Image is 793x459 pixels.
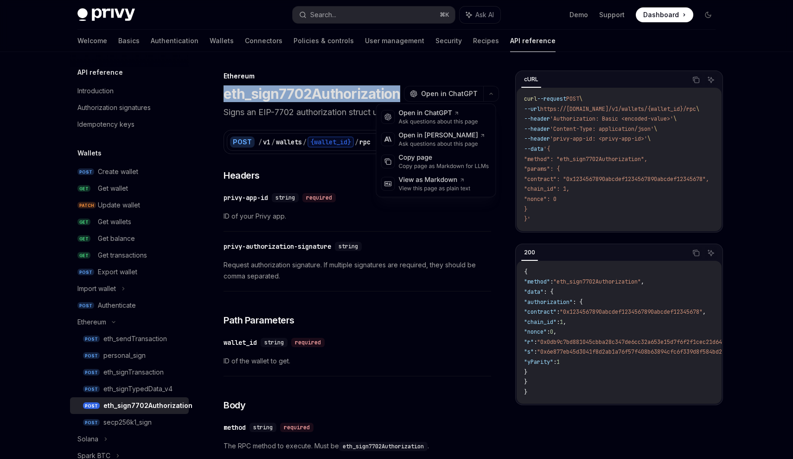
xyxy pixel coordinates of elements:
span: : [534,348,537,356]
span: ⌘ K [440,11,449,19]
span: --request [537,95,566,103]
div: required [302,193,336,202]
span: } [524,388,527,396]
div: wallets [276,137,302,147]
span: "method" [524,278,550,285]
span: "method": "eth_sign7702Authorization", [524,155,647,163]
div: Authenticate [98,300,136,311]
span: "nonce" [524,328,547,336]
div: v1 [263,137,270,147]
span: --header [524,135,550,142]
h5: Wallets [77,148,102,159]
div: Get balance [98,233,135,244]
a: GETGet wallets [70,213,189,230]
div: Get wallets [98,216,131,227]
button: Ask AI [705,247,717,259]
span: Headers [224,169,260,182]
div: / [303,137,307,147]
span: string [253,424,273,431]
div: View this page as plain text [399,185,471,192]
span: --header [524,115,550,123]
span: string [264,339,284,346]
span: 'Authorization: Basic <encoded-value>' [550,115,673,123]
span: "authorization" [524,298,573,306]
button: Copy the contents from the code block [690,247,702,259]
a: POSTAuthenticate [70,297,189,314]
div: required [291,338,325,347]
span: "data" [524,288,544,296]
div: eth_signTypedData_v4 [103,383,173,394]
span: GET [77,219,90,226]
div: secp256k1_sign [103,417,152,428]
span: POST [83,352,100,359]
div: Authorization signatures [77,102,151,113]
a: Dashboard [636,7,693,22]
a: Idempotency keys [70,116,189,133]
a: POSTsecp256k1_sign [70,414,189,431]
span: "contract" [524,308,556,316]
span: ID of the wallet to get. [224,356,491,367]
span: \ [673,115,677,123]
p: Signs an EIP-7702 authorization struct using the wallet’s private key. [224,106,491,119]
span: } [524,368,527,376]
span: --header [524,125,550,133]
span: , [641,278,644,285]
a: API reference [510,30,556,52]
span: "0x6e877eb45d3041f8d2ab1a76f57f408b63894cfc6f339d8f584bd26efceae308" [537,348,758,356]
code: eth_sign7702Authorization [339,442,428,451]
span: --url [524,105,540,113]
span: 1 [560,318,563,326]
span: POST [566,95,579,103]
a: Basics [118,30,140,52]
div: 200 [521,247,538,258]
div: Ethereum [224,71,491,81]
span: , [553,328,556,336]
div: Copy page [399,153,489,162]
div: Introduction [77,85,114,97]
div: Get transactions [98,250,147,261]
a: POSTeth_sign7702Authorization [70,397,189,414]
div: Open in ChatGPT [399,109,478,118]
span: ID of your Privy app. [224,211,491,222]
span: POST [83,336,100,343]
span: 'Content-Type: application/json' [550,125,654,133]
span: "nonce": 0 [524,195,556,203]
a: Welcome [77,30,107,52]
div: Search... [310,9,336,20]
span: "contract": "0x1234567890abcdef1234567890abcdef12345678", [524,175,709,183]
button: Ask AI [705,74,717,86]
span: "params": { [524,165,560,173]
div: / [258,137,262,147]
span: : [534,338,537,346]
span: 'privy-app-id: <privy-app-id>' [550,135,647,142]
span: "0x0db9c7bd881045cbba28c347de6cc32a653e15d7f6f2f1cec21d645f402a6419" [537,338,758,346]
button: Copy the contents from the code block [690,74,702,86]
a: Authentication [151,30,198,52]
div: personal_sign [103,350,146,361]
span: GET [77,235,90,242]
div: View as Markdown [399,175,471,185]
a: Introduction [70,83,189,99]
span: "r" [524,338,534,346]
span: : [556,308,560,316]
span: , [703,308,706,316]
h1: eth_sign7702Authorization [224,85,400,102]
a: Recipes [473,30,499,52]
span: Open in ChatGPT [421,89,478,98]
span: The RPC method to execute. Must be . [224,440,491,452]
div: Get wallet [98,183,128,194]
span: PATCH [77,202,96,209]
span: GET [77,185,90,192]
a: Authorization signatures [70,99,189,116]
div: method [224,423,246,432]
button: Search...⌘K [293,6,455,23]
span: string [275,194,295,201]
span: POST [77,302,94,309]
span: "chain_id": 1, [524,185,569,193]
a: GETGet transactions [70,247,189,264]
a: PATCHUpdate wallet [70,197,189,213]
div: Ethereum [77,317,106,328]
div: cURL [521,74,541,85]
div: privy-app-id [224,193,268,202]
h5: API reference [77,67,123,78]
